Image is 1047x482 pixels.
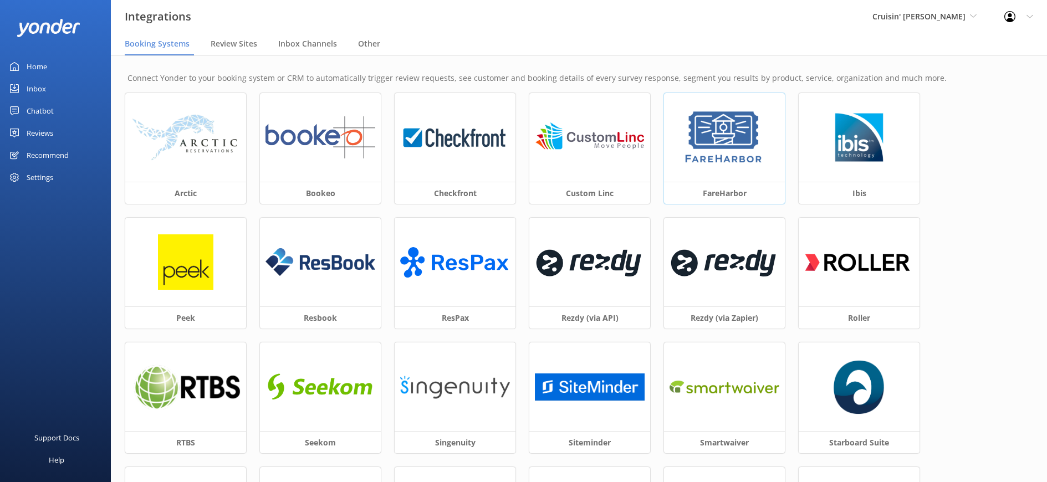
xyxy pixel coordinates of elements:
img: 1650579744..png [670,375,779,399]
h3: Checkfront [395,182,515,204]
span: Cruisin' [PERSON_NAME] [872,11,966,22]
span: Review Sites [211,38,257,49]
img: 1624324618..png [535,116,645,159]
span: Booking Systems [125,38,190,49]
div: Recommend [27,144,69,166]
img: 1616660206..png [804,239,914,286]
img: ResPax [400,241,510,284]
div: Home [27,55,47,78]
div: Settings [27,166,53,188]
h3: Arctic [125,182,246,204]
span: Inbox Channels [278,38,337,49]
h3: Rezdy (via Zapier) [664,306,785,329]
img: 1756262149..png [834,359,885,414]
img: arctic_logo.png [131,114,241,161]
img: yonder-white-logo.png [17,19,80,37]
img: resbook_logo.png [265,248,375,276]
span: Other [358,38,380,49]
h3: Smartwaiver [664,431,785,453]
div: Support Docs [34,427,79,449]
img: 1629776749..png [831,110,887,165]
p: Connect Yonder to your booking system or CRM to automatically trigger review requests, see custom... [127,72,1030,84]
img: 1619647509..png [670,239,779,286]
h3: Starboard Suite [799,431,920,453]
h3: Resbook [260,306,381,329]
img: 1710292409..png [535,373,645,401]
h3: Ibis [799,182,920,204]
img: 1624324537..png [131,363,241,410]
h3: ResPax [395,306,515,329]
img: 1629843345..png [682,110,766,165]
img: peek_logo.png [158,234,213,290]
div: Chatbot [27,100,54,122]
h3: Peek [125,306,246,329]
div: Help [49,449,64,471]
h3: Roller [799,306,920,329]
img: singenuity_logo.png [400,375,510,400]
h3: RTBS [125,431,246,453]
img: 1624324453..png [535,239,645,286]
div: Reviews [27,122,53,144]
h3: Bookeo [260,182,381,204]
div: Inbox [27,78,46,100]
h3: Integrations [125,8,191,25]
img: 1616638368..png [265,366,375,408]
img: 1624323426..png [400,116,510,159]
h3: Rezdy (via API) [529,306,650,329]
h3: Siteminder [529,431,650,453]
h3: Seekom [260,431,381,453]
h3: Singenuity [395,431,515,453]
h3: Custom Linc [529,182,650,204]
h3: FareHarbor [664,182,785,204]
img: 1624324865..png [265,116,375,159]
